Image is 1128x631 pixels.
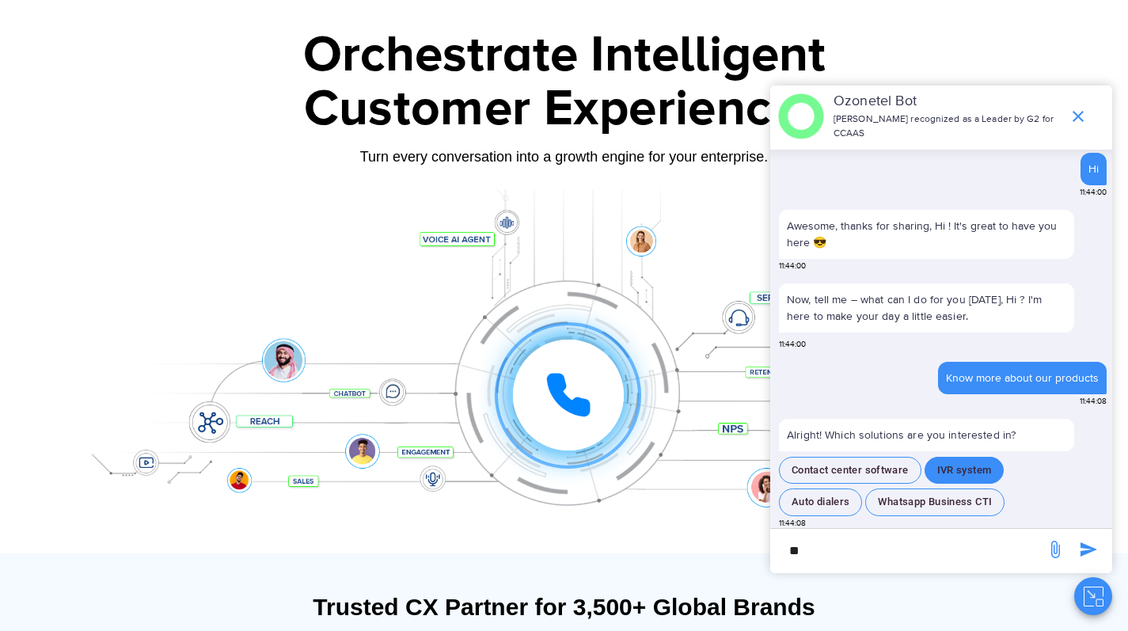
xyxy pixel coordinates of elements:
[779,488,862,516] button: Auto dialers
[1039,534,1071,565] span: send message
[946,370,1099,386] div: Know more about our products
[779,260,806,272] span: 11:44:00
[70,148,1059,165] div: Turn every conversation into a growth engine for your enterprise.
[778,93,824,139] img: header
[778,537,1038,565] div: new-msg-input
[1088,161,1099,177] div: Hi
[779,457,921,485] button: Contact center software
[779,419,1074,451] p: Alright! Which solutions are you interested in?
[787,218,1066,251] p: Awesome, thanks for sharing, Hi ! It's great to have you here 😎
[779,283,1074,333] p: Now, tell me – what can I do for you [DATE], Hi ? I'm here to make your day a little easier.
[1062,101,1094,132] span: end chat or minimize
[925,457,1005,485] button: IVR system
[1074,577,1112,615] button: Close chat
[78,593,1051,621] div: Trusted CX Partner for 3,500+ Global Brands
[779,518,806,530] span: 11:44:08
[1080,396,1107,408] span: 11:44:08
[1080,187,1107,199] span: 11:44:00
[865,488,1005,516] button: Whatsapp Business CTI
[70,71,1059,147] div: Customer Experiences
[834,91,1061,112] p: Ozonetel Bot
[779,339,806,351] span: 11:44:00
[1073,534,1104,565] span: send message
[834,112,1061,141] p: [PERSON_NAME] recognized as a Leader by G2 for CCAAS
[70,30,1059,81] div: Orchestrate Intelligent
